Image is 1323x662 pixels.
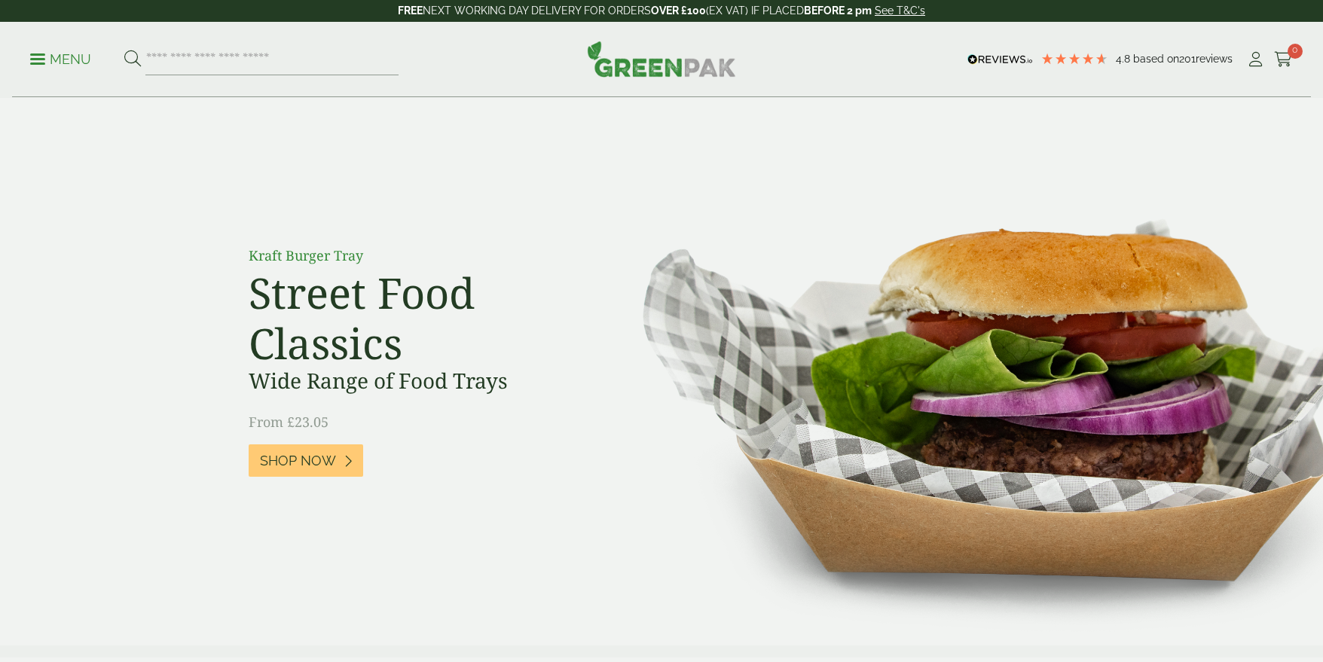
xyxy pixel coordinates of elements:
[249,246,588,266] p: Kraft Burger Tray
[1274,48,1293,71] a: 0
[1288,44,1303,59] span: 0
[651,5,706,17] strong: OVER £100
[398,5,423,17] strong: FREE
[249,267,588,368] h2: Street Food Classics
[260,453,336,469] span: Shop Now
[595,98,1323,645] img: Street Food Classics
[30,50,91,69] p: Menu
[967,54,1033,65] img: REVIEWS.io
[1246,52,1265,67] i: My Account
[1133,53,1179,65] span: Based on
[1274,52,1293,67] i: Cart
[587,41,736,77] img: GreenPak Supplies
[1179,53,1196,65] span: 201
[249,368,588,394] h3: Wide Range of Food Trays
[804,5,872,17] strong: BEFORE 2 pm
[30,50,91,66] a: Menu
[1116,53,1133,65] span: 4.8
[249,413,328,431] span: From £23.05
[875,5,925,17] a: See T&C's
[1040,52,1108,66] div: 4.79 Stars
[249,444,363,477] a: Shop Now
[1196,53,1233,65] span: reviews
